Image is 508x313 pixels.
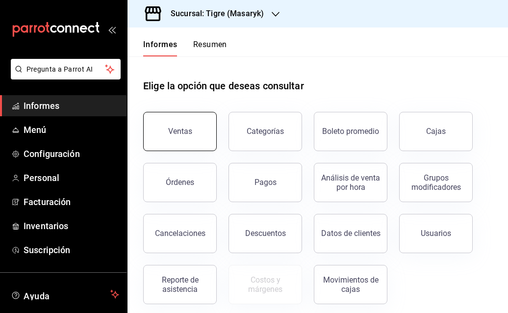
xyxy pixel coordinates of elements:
[314,163,387,202] button: Análisis de venta por hora
[108,26,116,33] button: abrir_cajón_menú
[229,214,302,253] button: Descuentos
[143,214,217,253] button: Cancelaciones
[421,229,451,238] font: Usuarios
[143,80,304,92] font: Elige la opción que deseas consultar
[314,112,387,151] button: Boleto promedio
[166,178,194,187] font: Órdenes
[247,127,284,136] font: Categorías
[314,265,387,304] button: Movimientos de cajas
[321,229,381,238] font: Datos de clientes
[162,275,199,294] font: Reporte de asistencia
[143,40,178,49] font: Informes
[229,112,302,151] button: Categorías
[229,163,302,202] button: Pagos
[314,214,387,253] button: Datos de clientes
[11,59,121,79] button: Pregunta a Parrot AI
[24,173,59,183] font: Personal
[7,71,121,81] a: Pregunta a Parrot AI
[399,112,473,151] a: Cajas
[193,40,227,49] font: Resumen
[399,214,473,253] button: Usuarios
[24,291,50,301] font: Ayuda
[245,229,286,238] font: Descuentos
[321,173,380,192] font: Análisis de venta por hora
[168,127,192,136] font: Ventas
[322,127,379,136] font: Boleto promedio
[411,173,461,192] font: Grupos modificadores
[24,221,68,231] font: Inventarios
[229,265,302,304] button: Contrata inventarios para ver este informe
[24,125,47,135] font: Menú
[26,65,93,73] font: Pregunta a Parrot AI
[426,127,446,136] font: Cajas
[24,101,59,111] font: Informes
[248,275,282,294] font: Costos y márgenes
[143,265,217,304] button: Reporte de asistencia
[24,149,80,159] font: Configuración
[254,178,277,187] font: Pagos
[399,163,473,202] button: Grupos modificadores
[24,197,71,207] font: Facturación
[24,245,70,255] font: Suscripción
[143,112,217,151] button: Ventas
[323,275,379,294] font: Movimientos de cajas
[143,163,217,202] button: Órdenes
[171,9,264,18] font: Sucursal: Tigre (Masaryk)
[143,39,227,56] div: pestañas de navegación
[155,229,205,238] font: Cancelaciones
